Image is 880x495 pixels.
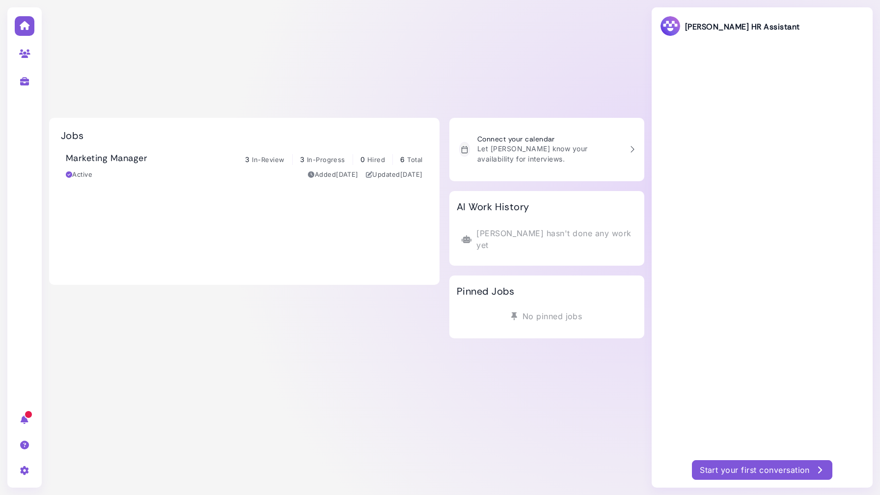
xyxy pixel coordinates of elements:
h3: Marketing Manager [66,153,147,164]
span: In-Review [252,156,284,164]
h3: [PERSON_NAME] HR Assistant [660,15,799,38]
span: 6 [400,155,405,164]
div: Updated [366,170,423,180]
div: Added [308,170,358,180]
time: Aug 26, 2025 [336,170,358,178]
div: Active [66,170,92,180]
button: Start your first conversation [692,460,832,480]
h3: Connect your calendar [477,135,622,143]
span: 0 [360,155,365,164]
h2: Pinned Jobs [457,285,515,297]
div: Start your first conversation [700,464,825,476]
div: [PERSON_NAME] hasn't done any work yet [457,222,637,256]
span: 3 [245,155,249,164]
span: 3 [300,155,304,164]
span: Hired [367,156,385,164]
h2: Jobs [61,130,84,141]
time: Aug 26, 2025 [400,170,423,178]
p: Let [PERSON_NAME] know your availability for interviews. [477,143,622,164]
h2: AI Work History [457,201,529,213]
span: In-Progress [307,156,345,164]
a: Marketing Manager 3 In-Review 3 In-Progress 0 Hired 6 Total Active Added[DATE] Updated[DATE] [61,141,428,191]
span: Total [407,156,422,164]
div: No pinned jobs [457,307,637,326]
a: Connect your calendar Let [PERSON_NAME] know your availability for interviews. [454,130,639,169]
